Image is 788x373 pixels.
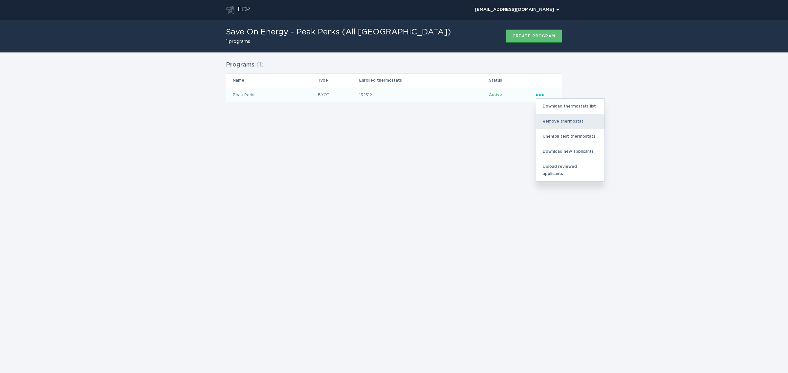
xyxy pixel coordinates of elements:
div: Download new applicants [536,144,604,159]
button: Go to dashboard [226,6,234,14]
div: [EMAIL_ADDRESS][DOMAIN_NAME] [475,8,559,12]
span: ( 1 ) [256,62,264,68]
div: Popover menu [472,5,562,15]
tr: 17f24b97e58a414881f77a8ad59767bc [226,87,562,103]
th: Enrolled thermostats [359,74,489,87]
td: 132512 [359,87,489,103]
th: Name [226,74,317,87]
div: Create program [513,34,555,38]
div: Unenroll test thermostats [536,129,604,144]
h2: 1 programs [226,39,451,44]
td: Peak Perks [226,87,317,103]
th: Status [489,74,536,87]
th: Type [317,74,359,87]
h2: Programs [226,59,254,71]
button: Open user account details [472,5,562,15]
div: Download thermostats list [536,99,604,114]
tr: Table Headers [226,74,562,87]
h1: Save On Energy - Peak Perks (All [GEOGRAPHIC_DATA]) [226,28,451,36]
td: BYOT [317,87,359,103]
div: Remove thermostat [536,114,604,129]
div: Upload reviewed applicants [536,159,604,181]
div: ECP [238,6,250,14]
button: Create program [506,29,562,43]
span: Active [489,93,502,97]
